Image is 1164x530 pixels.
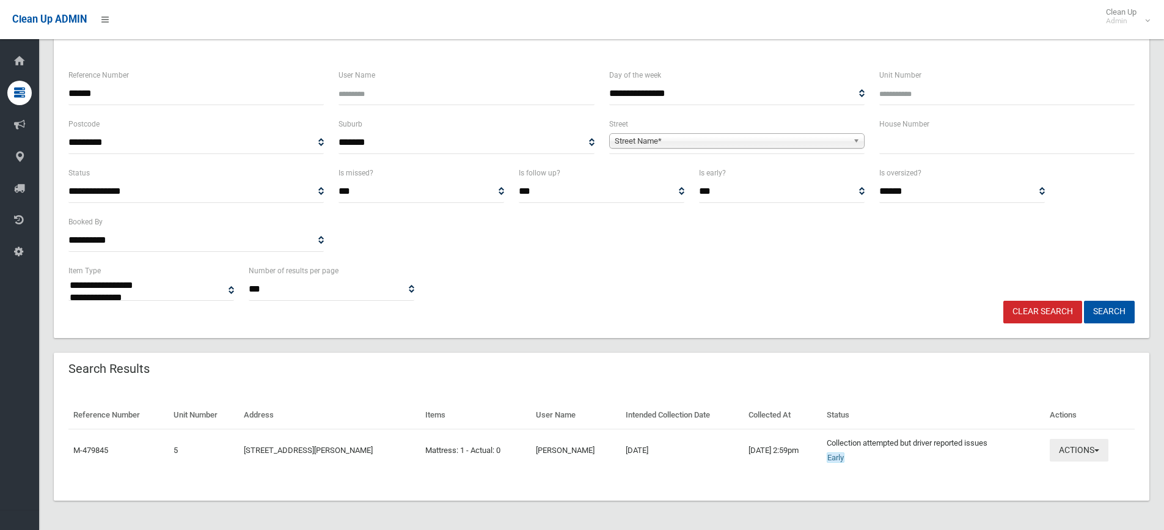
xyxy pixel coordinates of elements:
label: Reference Number [68,68,129,82]
th: User Name [531,402,621,429]
th: Collected At [744,402,822,429]
td: [DATE] 2:59pm [744,429,822,471]
button: Actions [1050,439,1108,462]
th: Items [420,402,532,429]
th: Intended Collection Date [621,402,744,429]
a: [STREET_ADDRESS][PERSON_NAME] [244,446,373,455]
header: Search Results [54,357,164,381]
a: Clear Search [1003,301,1082,323]
label: Is early? [699,166,726,180]
label: Number of results per page [249,264,339,278]
button: Search [1084,301,1135,323]
label: Booked By [68,215,103,229]
a: M-479845 [73,446,108,455]
label: Unit Number [879,68,921,82]
label: Day of the week [609,68,661,82]
label: Item Type [68,264,101,278]
label: Status [68,166,90,180]
span: Clean Up [1100,7,1149,26]
label: Suburb [339,117,362,131]
td: 5 [169,429,239,471]
td: [DATE] [621,429,744,471]
label: User Name [339,68,375,82]
label: Is follow up? [519,166,560,180]
label: House Number [879,117,929,131]
th: Reference Number [68,402,169,429]
label: Postcode [68,117,100,131]
span: Clean Up ADMIN [12,13,87,25]
label: Street [609,117,628,131]
td: [PERSON_NAME] [531,429,621,471]
th: Address [239,402,420,429]
span: Street Name* [615,134,848,149]
th: Status [822,402,1045,429]
small: Admin [1106,17,1137,26]
th: Unit Number [169,402,239,429]
td: Mattress: 1 - Actual: 0 [420,429,532,471]
td: Collection attempted but driver reported issues [822,429,1045,471]
label: Is missed? [339,166,373,180]
label: Is oversized? [879,166,921,180]
th: Actions [1045,402,1135,429]
span: Early [827,452,844,463]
